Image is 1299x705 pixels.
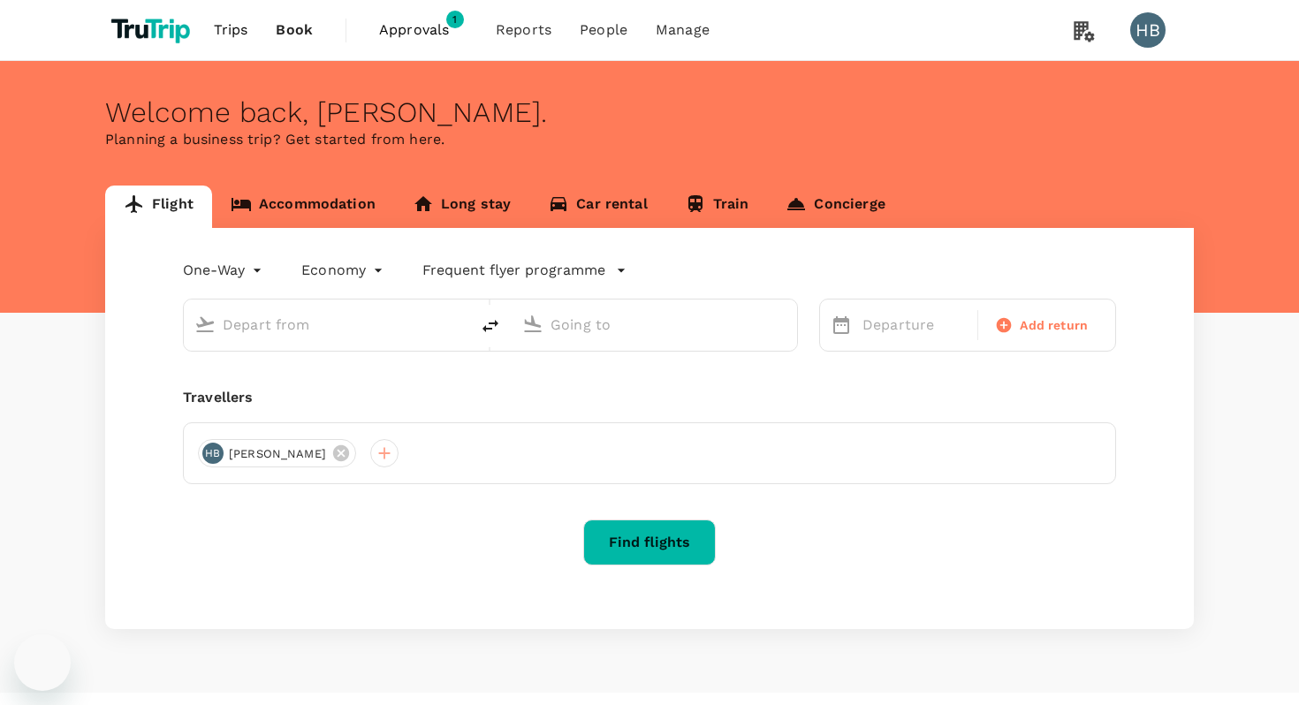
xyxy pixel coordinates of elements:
[583,519,716,565] button: Find flights
[469,305,512,347] button: delete
[580,19,627,41] span: People
[457,322,460,326] button: Open
[212,186,394,228] a: Accommodation
[1130,12,1166,48] div: HB
[446,11,464,28] span: 1
[105,96,1194,129] div: Welcome back , [PERSON_NAME] .
[183,387,1116,408] div: Travellers
[551,311,760,338] input: Going to
[422,260,605,281] p: Frequent flyer programme
[394,186,529,228] a: Long stay
[379,19,467,41] span: Approvals
[666,186,768,228] a: Train
[301,256,387,284] div: Economy
[105,186,212,228] a: Flight
[862,315,967,336] p: Departure
[276,19,313,41] span: Book
[218,445,337,463] span: [PERSON_NAME]
[422,260,627,281] button: Frequent flyer programme
[198,439,356,467] div: HB[PERSON_NAME]
[14,634,71,691] iframe: Button to launch messaging window
[767,186,903,228] a: Concierge
[214,19,248,41] span: Trips
[223,311,432,338] input: Depart from
[105,129,1194,150] p: Planning a business trip? Get started from here.
[105,11,200,49] img: TruTrip logo
[183,256,266,284] div: One-Way
[656,19,710,41] span: Manage
[1020,316,1088,335] span: Add return
[496,19,551,41] span: Reports
[529,186,666,228] a: Car rental
[785,322,788,326] button: Open
[202,443,224,464] div: HB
